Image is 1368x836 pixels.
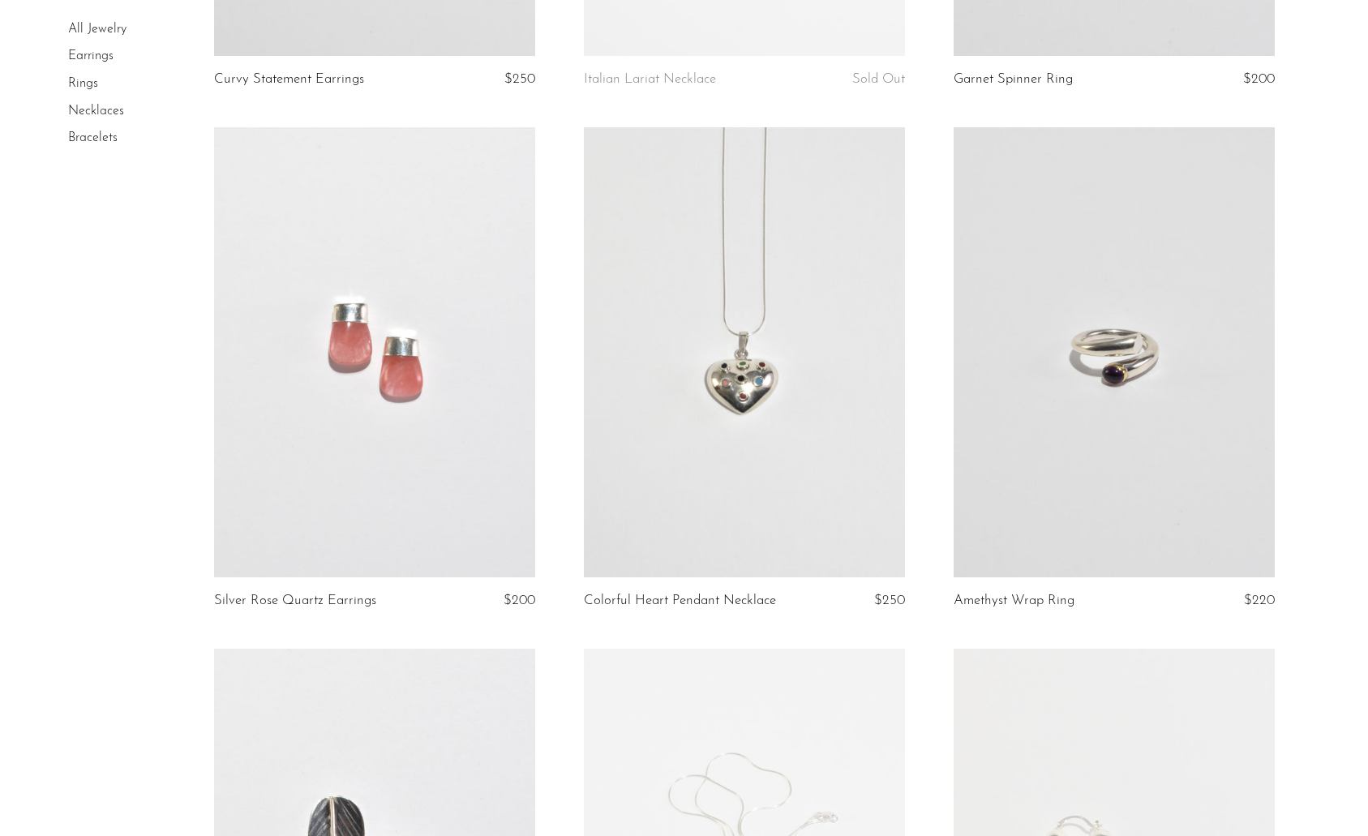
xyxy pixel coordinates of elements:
[584,72,716,87] a: Italian Lariat Necklace
[874,594,905,607] span: $250
[584,594,776,608] a: Colorful Heart Pendant Necklace
[68,50,114,63] a: Earrings
[68,77,98,90] a: Rings
[68,131,118,144] a: Bracelets
[1243,72,1275,86] span: $200
[504,72,535,86] span: $250
[68,23,127,36] a: All Jewelry
[1244,594,1275,607] span: $220
[852,72,905,86] span: Sold Out
[954,594,1074,608] a: Amethyst Wrap Ring
[68,105,124,118] a: Necklaces
[214,594,376,608] a: Silver Rose Quartz Earrings
[954,72,1073,87] a: Garnet Spinner Ring
[504,594,535,607] span: $200
[214,72,364,87] a: Curvy Statement Earrings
